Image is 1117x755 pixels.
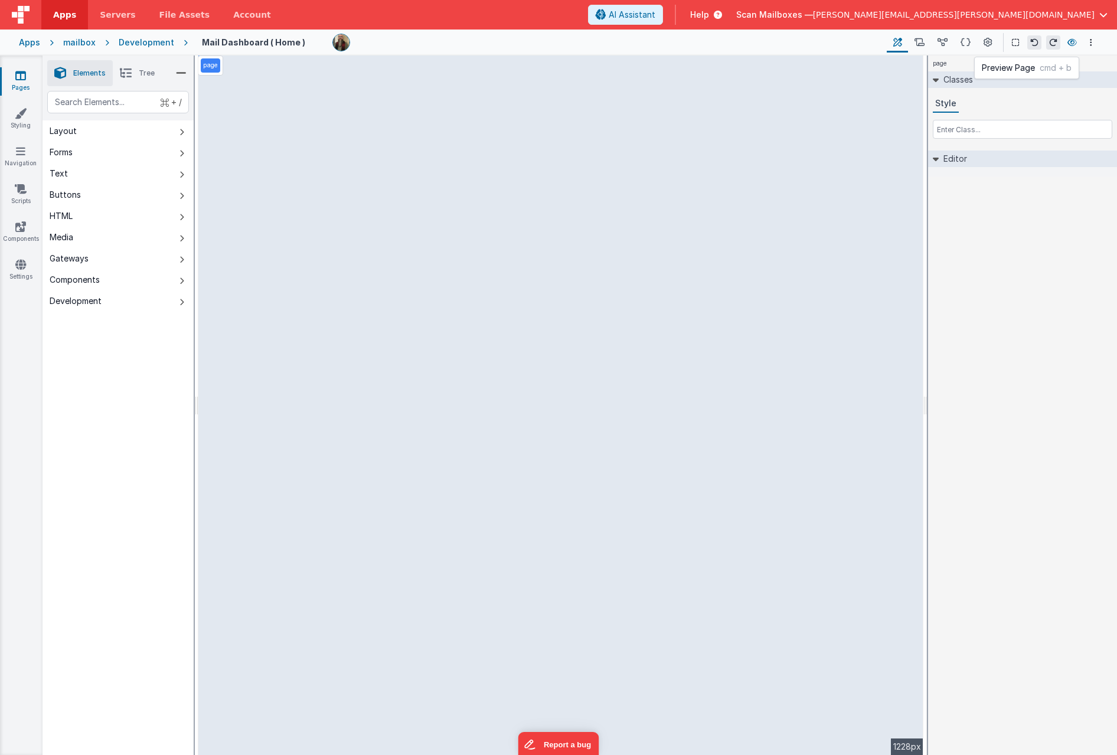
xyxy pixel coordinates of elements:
[50,146,73,158] div: Forms
[43,184,194,205] button: Buttons
[50,274,100,286] div: Components
[73,68,106,78] span: Elements
[609,9,655,21] span: AI Assistant
[139,68,155,78] span: Tree
[933,95,959,113] button: Style
[43,269,194,290] button: Components
[159,9,210,21] span: File Assets
[161,91,182,113] span: + /
[19,37,40,48] div: Apps
[198,55,923,755] div: -->
[47,91,189,113] input: Search Elements...
[50,125,77,137] div: Layout
[63,37,96,48] div: mailbox
[119,37,174,48] div: Development
[933,120,1112,139] input: Enter Class...
[1084,35,1098,50] button: Options
[43,248,194,269] button: Gateways
[939,151,967,167] h2: Editor
[43,163,194,184] button: Text
[690,9,709,21] span: Help
[53,9,76,21] span: Apps
[100,9,135,21] span: Servers
[43,120,194,142] button: Layout
[43,290,194,312] button: Development
[203,61,218,70] p: page
[813,9,1095,21] span: [PERSON_NAME][EMAIL_ADDRESS][PERSON_NAME][DOMAIN_NAME]
[736,9,1108,21] button: Scan Mailboxes — [PERSON_NAME][EMAIL_ADDRESS][PERSON_NAME][DOMAIN_NAME]
[891,738,923,755] div: 1228px
[43,142,194,163] button: Forms
[939,71,973,88] h2: Classes
[928,55,952,71] h4: page
[43,227,194,248] button: Media
[202,38,305,47] h4: Mail Dashboard ( Home )
[43,205,194,227] button: HTML
[50,189,81,201] div: Buttons
[50,231,73,243] div: Media
[588,5,663,25] button: AI Assistant
[50,253,89,264] div: Gateways
[333,34,350,51] img: 3782a5759c453275ca4bb90a1677d75b
[50,210,73,222] div: HTML
[50,168,68,179] div: Text
[736,9,813,21] span: Scan Mailboxes —
[50,295,102,307] div: Development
